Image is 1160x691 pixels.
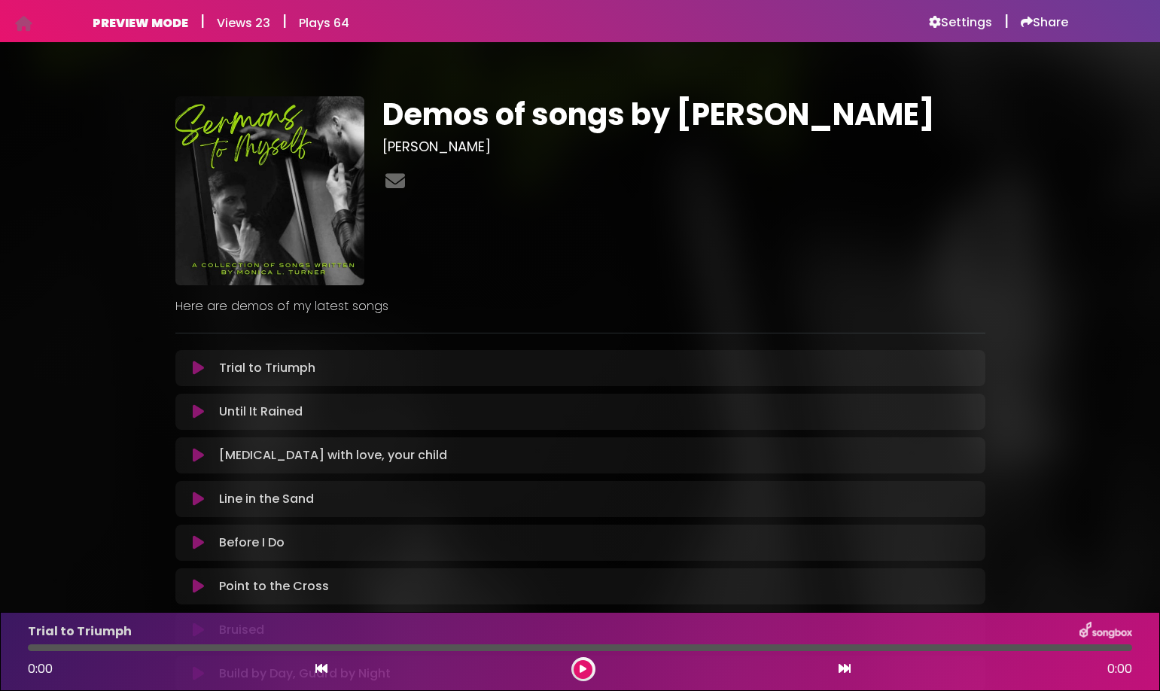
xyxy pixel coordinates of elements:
[28,660,53,677] span: 0:00
[929,15,992,30] a: Settings
[219,403,303,421] p: Until It Rained
[219,490,314,508] p: Line in the Sand
[1079,622,1132,641] img: songbox-logo-white.png
[382,139,985,155] h3: [PERSON_NAME]
[93,16,188,30] h6: PREVIEW MODE
[1107,660,1132,678] span: 0:00
[219,534,285,552] p: Before I Do
[299,16,349,30] h6: Plays 64
[1021,15,1068,30] a: Share
[28,623,132,641] p: Trial to Triumph
[200,12,205,30] h5: |
[217,16,270,30] h6: Views 23
[1004,12,1009,30] h5: |
[219,359,315,377] p: Trial to Triumph
[219,446,447,464] p: [MEDICAL_DATA] with love, your child
[282,12,287,30] h5: |
[175,96,364,285] img: 84etJmTYRfqpewp1u1g1
[175,297,985,315] p: Here are demos of my latest songs
[382,96,985,132] h1: Demos of songs by [PERSON_NAME]
[219,577,329,595] p: Point to the Cross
